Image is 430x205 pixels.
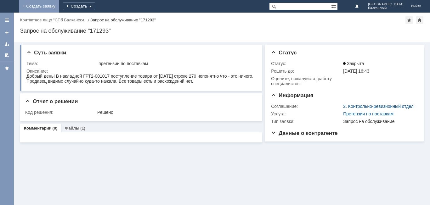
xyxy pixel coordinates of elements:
[416,16,423,24] div: Сделать домашней страницей
[2,28,12,38] a: Создать заявку
[271,92,313,98] span: Информация
[343,111,393,116] a: Претензии по поставкам
[343,69,369,74] span: [DATE] 16:43
[271,69,342,74] div: Решить до:
[271,50,297,56] span: Статус
[25,110,96,115] div: Код решения:
[271,130,338,136] span: Данные о контрагенте
[26,50,66,56] span: Суть заявки
[271,119,342,124] div: Тип заявки:
[97,110,254,115] div: Решено
[99,61,254,66] div: претензии по поставкам
[90,18,156,22] div: Запрос на обслуживание "171293"
[271,76,342,86] div: Oцените, пожалуйста, работу специалистов:
[271,104,342,109] div: Соглашение:
[343,61,364,66] span: Закрыта
[53,126,58,130] div: (0)
[65,126,79,130] a: Файлы
[20,18,88,22] a: Контактное лицо "СПб Балкански…
[271,111,342,116] div: Услуга:
[26,69,255,74] div: Описание:
[2,39,12,49] a: Мои заявки
[24,126,52,130] a: Комментарии
[368,6,404,10] span: Балканский
[331,3,337,9] span: Расширенный поиск
[26,61,97,66] div: Тема:
[368,3,404,6] span: [GEOGRAPHIC_DATA]
[20,18,90,22] div: /
[405,16,413,24] div: Добавить в избранное
[271,61,342,66] div: Статус:
[63,3,95,10] div: Создать
[25,98,78,104] span: Отчет о решении
[20,28,424,34] div: Запрос на обслуживание "171293"
[80,126,85,130] div: (1)
[343,104,414,109] a: 2. Контрольно-ревизионный отдел
[2,50,12,60] a: Мои согласования
[343,119,415,124] div: Запрос на обслуживание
